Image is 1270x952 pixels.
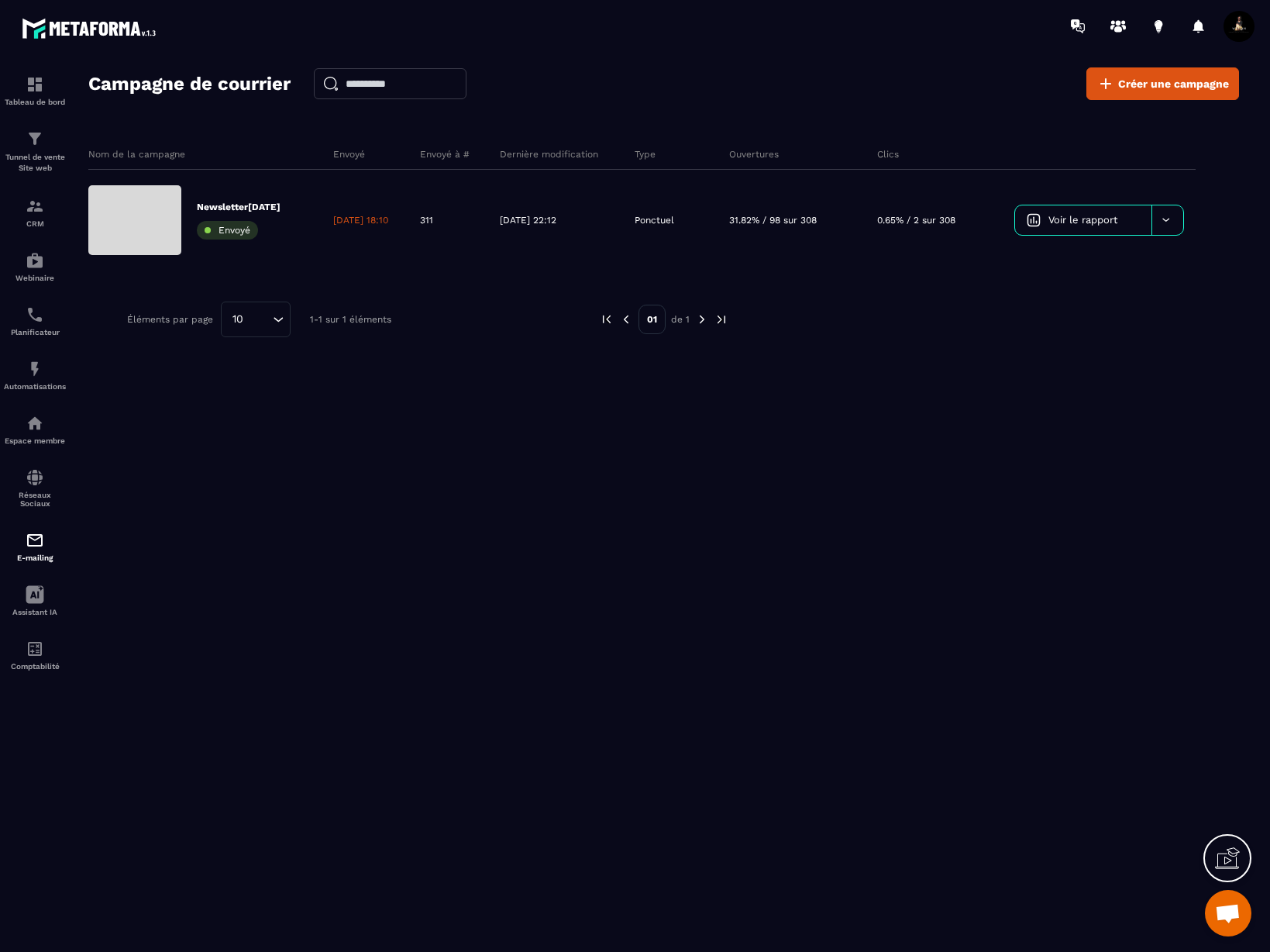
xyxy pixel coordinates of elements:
[671,313,690,326] p: de 1
[26,468,44,487] img: social-network
[714,312,728,326] img: next
[1027,213,1041,227] img: icon
[1086,67,1239,100] a: Créer une campagne
[4,348,66,402] a: automationsautomationsAutomatisations
[26,75,44,94] img: formation
[227,311,249,328] span: 10
[600,312,614,326] img: prev
[4,219,66,228] p: CRM
[638,305,666,334] p: 01
[635,214,674,226] p: Ponctuel
[420,148,470,160] p: Envoyé à #
[4,294,66,348] a: schedulerschedulerPlanificateur
[333,214,388,226] p: [DATE] 18:10
[4,608,66,616] p: Assistant IA
[4,628,66,682] a: accountantaccountantComptabilité
[26,251,44,270] img: automations
[197,201,281,213] p: Newsletter[DATE]
[219,225,250,236] span: Envoyé
[729,214,817,226] p: 31.82% / 98 sur 308
[4,436,66,445] p: Espace membre
[1048,214,1117,226] span: Voir le rapport
[4,402,66,457] a: automationsautomationsEspace membre
[26,129,44,148] img: formation
[88,148,185,160] p: Nom de la campagne
[26,531,44,550] img: email
[127,314,213,325] p: Éléments par page
[22,14,161,43] img: logo
[88,68,291,99] h2: Campagne de courrier
[4,274,66,282] p: Webinaire
[4,240,66,294] a: automationsautomationsWebinaire
[635,148,656,160] p: Type
[877,148,899,160] p: Clics
[4,574,66,628] a: Assistant IA
[4,662,66,671] p: Comptabilité
[333,148,365,160] p: Envoyé
[4,457,66,519] a: social-networksocial-networkRéseaux Sociaux
[420,214,433,226] p: 311
[500,214,556,226] p: [DATE] 22:12
[4,491,66,508] p: Réseaux Sociaux
[1015,205,1151,235] a: Voir le rapport
[4,382,66,391] p: Automatisations
[26,305,44,324] img: scheduler
[26,197,44,216] img: formation
[1118,76,1229,91] span: Créer une campagne
[26,640,44,658] img: accountant
[4,554,66,562] p: E-mailing
[729,148,779,160] p: Ouvertures
[1205,890,1251,936] div: Ouvrir le chat
[4,152,66,174] p: Tunnel de vente Site web
[26,360,44,378] img: automations
[695,312,709,326] img: next
[310,314,391,325] p: 1-1 sur 1 éléments
[4,519,66,574] a: emailemailE-mailing
[500,148,598,160] p: Dernière modification
[4,185,66,240] a: formationformationCRM
[4,64,66,118] a: formationformationTableau de bord
[26,414,44,433] img: automations
[4,328,66,336] p: Planificateur
[221,302,291,337] div: Search for option
[877,214,955,226] p: 0.65% / 2 sur 308
[619,312,633,326] img: prev
[4,98,66,106] p: Tableau de bord
[249,311,269,328] input: Search for option
[4,118,66,185] a: formationformationTunnel de vente Site web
